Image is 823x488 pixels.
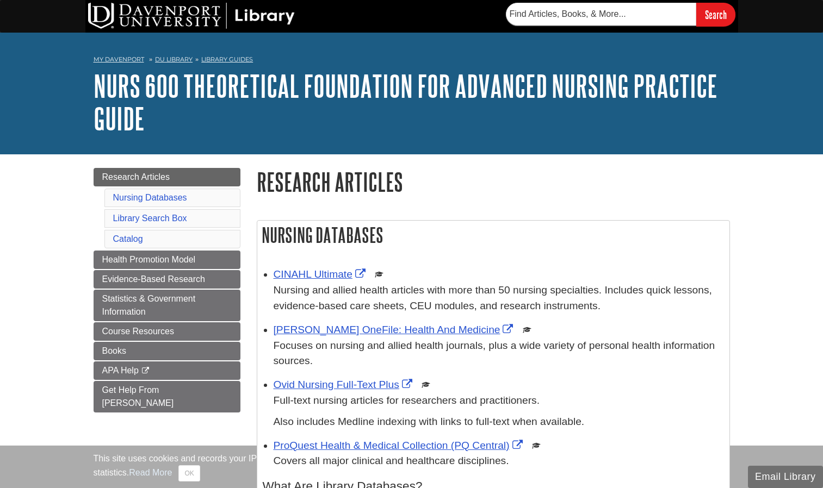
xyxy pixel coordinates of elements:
[94,69,717,135] a: NURS 600 Theoretical Foundation for Advanced Nursing Practice Guide
[141,367,150,374] i: This link opens in a new window
[506,3,735,26] form: Searches DU Library's articles, books, and more
[94,361,240,380] a: APA Help
[94,381,240,412] a: Get Help From [PERSON_NAME]
[94,52,730,70] nav: breadcrumb
[102,294,196,316] span: Statistics & Government Information
[274,440,525,451] a: Link opens in new window
[155,55,193,63] a: DU Library
[274,379,415,390] a: Link opens in new window
[94,168,240,186] a: Research Articles
[274,268,368,280] a: Link opens in new window
[274,338,724,370] p: Focuses on nursing and allied health journals, plus a wide variety of personal health information...
[113,193,187,202] a: Nursing Databases
[94,452,730,481] div: This site uses cookies and records your IP address for usage statistics. Additionally, we use Goo...
[94,322,240,341] a: Course Resources
[94,55,144,64] a: My Davenport
[88,3,295,29] img: DU Library
[113,214,187,223] a: Library Search Box
[274,453,724,469] p: Covers all major clinical and healthcare disciplines.
[102,366,139,375] span: APA Help
[102,274,205,284] span: Evidence-Based Research
[102,172,170,182] span: Research Articles
[201,55,253,63] a: Library Guides
[523,326,531,334] img: Scholarly or Peer Reviewed
[102,327,175,336] span: Course Resources
[94,168,240,412] div: Guide Page Menu
[274,414,724,430] p: Also includes Medline indexing with links to full-text when available.
[532,441,541,450] img: Scholarly or Peer Reviewed
[94,251,240,269] a: Health Promotion Model
[102,346,126,355] span: Books
[696,3,735,26] input: Search
[94,342,240,360] a: Books
[94,290,240,321] a: Statistics & Government Information
[422,380,430,389] img: Scholarly or Peer Reviewed
[748,466,823,488] button: Email Library
[102,255,196,264] span: Health Promotion Model
[257,221,729,249] h2: Nursing Databases
[375,270,383,279] img: Scholarly or Peer Reviewed
[113,234,143,243] a: Catalog
[274,283,724,314] p: Nursing and allied health articles with more than 50 nursing specialties. Includes quick lessons,...
[506,3,696,26] input: Find Articles, Books, & More...
[102,385,174,408] span: Get Help From [PERSON_NAME]
[274,324,516,335] a: Link opens in new window
[274,393,724,409] p: Full-text nursing articles for researchers and practitioners.
[257,168,730,196] h1: Research Articles
[178,465,200,481] button: Close
[129,468,172,477] a: Read More
[94,270,240,289] a: Evidence-Based Research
